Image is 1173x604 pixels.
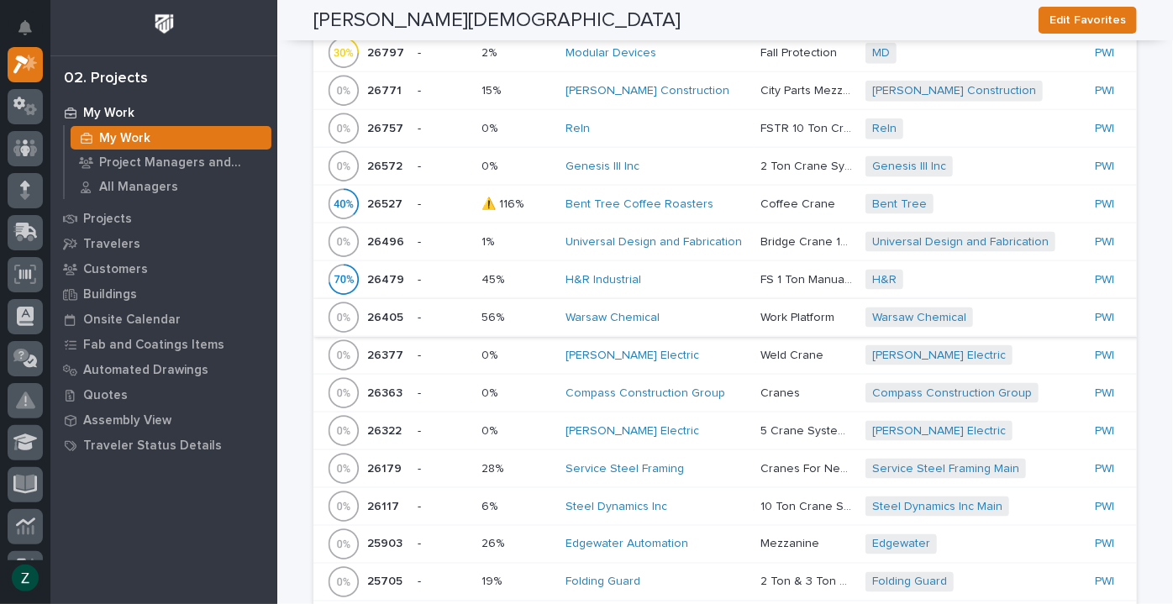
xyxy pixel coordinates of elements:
div: 02. Projects [64,70,148,88]
p: Onsite Calendar [83,313,181,328]
p: 1% [481,232,497,249]
a: PWI [1095,46,1114,60]
p: ⚠️ 116% [481,194,527,212]
p: My Work [83,106,134,121]
a: Genesis III Inc [565,160,639,174]
p: 26771 [367,81,405,98]
a: Project Managers and Engineers [65,150,277,174]
p: Weld Crane [760,345,827,363]
a: Modular Devices [565,46,656,60]
p: Projects [83,212,132,227]
button: users-avatar [8,560,43,596]
a: Travelers [50,231,277,256]
p: City Parts Mezzanine [760,81,855,98]
a: PWI [1095,235,1114,249]
p: - [418,424,468,439]
p: My Work [99,131,150,146]
p: Bridge Crane 10 Ton [760,232,855,249]
a: PWI [1095,386,1114,401]
a: Warsaw Chemical [872,311,966,325]
p: Traveler Status Details [83,439,222,454]
p: - [418,311,468,325]
a: MD [872,46,890,60]
p: 6% [481,496,501,514]
p: - [418,235,468,249]
p: - [418,46,468,60]
p: 45% [481,270,508,287]
p: - [418,386,468,401]
p: Cranes For New Building [760,459,855,476]
a: All Managers [65,175,277,198]
p: 15% [481,81,504,98]
a: Universal Design and Fabrication [565,235,742,249]
h2: [PERSON_NAME][DEMOGRAPHIC_DATA] [313,8,681,33]
a: PWI [1095,500,1114,514]
p: 26527 [367,194,406,212]
a: PWI [1095,84,1114,98]
a: Folding Guard [565,575,640,590]
p: 26479 [367,270,408,287]
p: 2 Ton & 3 Ton Box Girder Cranes [760,572,855,590]
p: All Managers [99,180,178,195]
p: - [418,349,468,363]
p: FSTR 10 Ton Crane System [760,118,855,136]
p: 0% [481,345,501,363]
p: 26363 [367,383,406,401]
a: Projects [50,206,277,231]
p: Travelers [83,237,140,252]
p: 26179 [367,459,405,476]
span: Edit Favorites [1049,10,1126,30]
a: H&R Industrial [565,273,641,287]
a: PWI [1095,462,1114,476]
p: Work Platform [760,307,838,325]
p: Automated Drawings [83,363,208,378]
p: 0% [481,156,501,174]
img: Workspace Logo [149,8,180,39]
a: Compass Construction Group [872,386,1032,401]
a: PWI [1095,538,1114,552]
a: Traveler Status Details [50,433,277,458]
p: 26757 [367,118,407,136]
p: - [418,500,468,514]
p: 26797 [367,43,408,60]
p: - [418,273,468,287]
a: [PERSON_NAME] Construction [565,84,729,98]
p: 0% [481,118,501,136]
a: My Work [50,100,277,125]
a: [PERSON_NAME] Electric [565,349,699,363]
p: - [418,122,468,136]
p: Fab and Coatings Items [83,338,224,353]
a: Quotes [50,382,277,407]
p: Cranes [760,383,803,401]
a: Warsaw Chemical [565,311,660,325]
a: [PERSON_NAME] Electric [872,424,1006,439]
a: [PERSON_NAME] Electric [872,349,1006,363]
p: 26% [481,534,508,552]
a: Compass Construction Group [565,386,725,401]
a: Universal Design and Fabrication [872,235,1049,249]
p: 19% [481,572,505,590]
a: Fab and Coatings Items [50,332,277,357]
a: PWI [1095,575,1114,590]
a: H&R [872,273,897,287]
p: Quotes [83,388,128,403]
a: PWI [1095,160,1114,174]
p: Buildings [83,287,137,302]
p: Coffee Crane [760,194,839,212]
a: Genesis III Inc [872,160,946,174]
p: 28% [481,459,507,476]
p: Project Managers and Engineers [99,155,265,171]
button: Edit Favorites [1039,7,1137,34]
a: Steel Dynamics Inc [565,500,667,514]
p: - [418,84,468,98]
a: Edgewater Automation [565,538,688,552]
p: 26322 [367,421,405,439]
a: PWI [1095,311,1114,325]
p: 0% [481,421,501,439]
p: 26377 [367,345,407,363]
p: - [418,462,468,476]
a: Service Steel Framing [565,462,684,476]
p: 26117 [367,496,402,514]
p: 56% [481,307,508,325]
div: Notifications [21,20,43,47]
